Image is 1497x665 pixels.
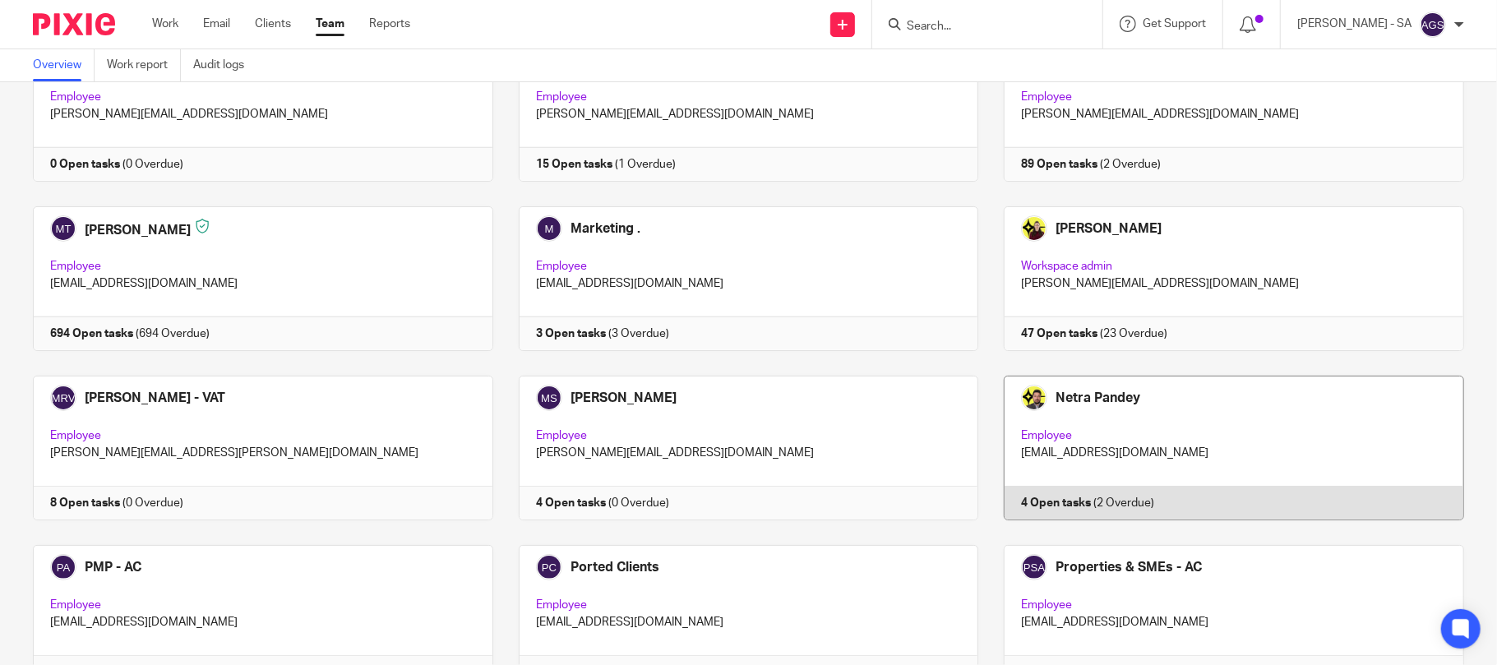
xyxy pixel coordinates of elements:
[369,16,410,32] a: Reports
[203,16,230,32] a: Email
[1297,16,1412,32] p: [PERSON_NAME] - SA
[193,49,256,81] a: Audit logs
[1420,12,1446,38] img: svg%3E
[1143,18,1206,30] span: Get Support
[316,16,344,32] a: Team
[905,20,1053,35] input: Search
[107,49,181,81] a: Work report
[255,16,291,32] a: Clients
[152,16,178,32] a: Work
[33,13,115,35] img: Pixie
[33,49,95,81] a: Overview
